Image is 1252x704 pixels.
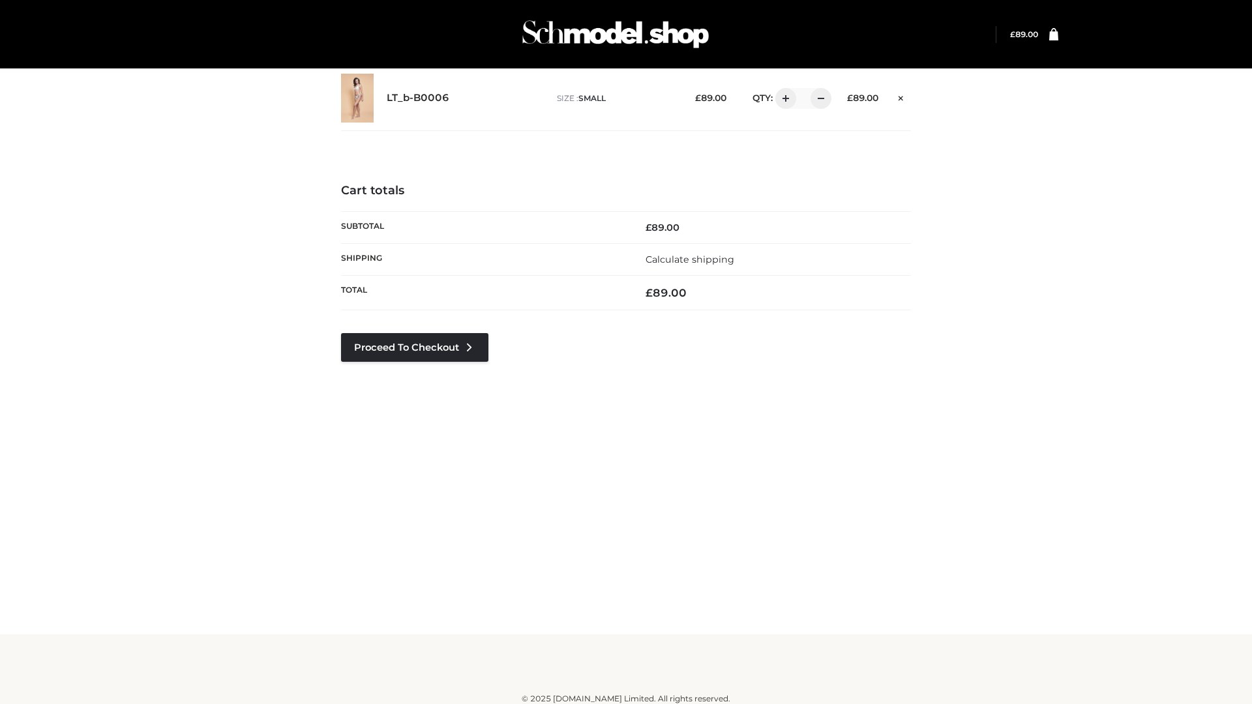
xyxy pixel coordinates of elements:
div: QTY: [739,88,827,109]
span: SMALL [578,93,606,103]
bdi: 89.00 [1010,29,1038,39]
a: Calculate shipping [646,254,734,265]
bdi: 89.00 [646,222,679,233]
p: size : [557,93,675,104]
th: Total [341,276,626,310]
bdi: 89.00 [847,93,878,103]
span: £ [847,93,853,103]
span: £ [695,93,701,103]
span: £ [646,222,651,233]
th: Shipping [341,243,626,275]
a: Remove this item [891,88,911,105]
a: LT_b-B0006 [387,92,449,104]
th: Subtotal [341,211,626,243]
bdi: 89.00 [646,286,687,299]
a: £89.00 [1010,29,1038,39]
img: Schmodel Admin 964 [518,8,713,60]
a: Proceed to Checkout [341,333,488,362]
span: £ [646,286,653,299]
bdi: 89.00 [695,93,726,103]
span: £ [1010,29,1015,39]
img: LT_b-B0006 - SMALL [341,74,374,123]
h4: Cart totals [341,184,911,198]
